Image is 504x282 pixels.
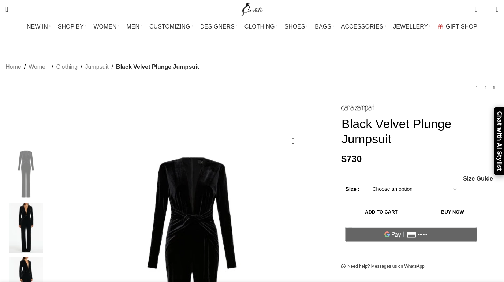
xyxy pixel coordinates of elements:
a: Search [2,2,12,16]
span: WOMEN [94,23,117,30]
label: Size [345,185,359,194]
a: NEW IN [27,19,51,34]
a: JEWELLERY [393,19,430,34]
img: GiftBag [438,24,443,29]
a: SHOES [284,19,307,34]
span: GIFT SHOP [446,23,477,30]
span: Black Velvet Plunge Jumpsuit [116,62,199,72]
a: DESIGNERS [200,19,237,34]
img: Carla Zampatti [341,104,374,112]
span: 0 [475,4,481,9]
span: BAGS [315,23,331,30]
a: Clothing [56,62,78,72]
button: Add to cart [345,204,418,220]
span: CLOTHING [244,23,275,30]
a: BAGS [315,19,333,34]
a: Jumpsuit [85,62,109,72]
h1: Black Velvet Plunge Jumpsuit [341,116,499,146]
a: Need help? Messages us on WhatsApp [341,264,425,270]
bdi: 730 [341,154,362,164]
a: MEN [127,19,142,34]
span: $ [341,154,347,164]
span: NEW IN [27,23,48,30]
a: Next product [490,84,499,92]
button: Pay with GPay [345,227,477,242]
text: •••••• [418,232,428,237]
span: Size Guide [463,176,493,182]
iframe: Secure payment input frame [344,246,478,246]
img: Carla Zampatti Jumpsuit [4,203,48,253]
span: MEN [127,23,140,30]
a: Home [5,62,21,72]
span: SHOP BY [58,23,84,30]
a: Site logo [240,5,264,12]
span: SHOES [284,23,305,30]
span: JEWELLERY [393,23,428,30]
nav: Breadcrumb [5,62,199,72]
div: Main navigation [2,19,502,34]
a: WOMEN [94,19,119,34]
a: SHOP BY [58,19,86,34]
span: DESIGNERS [200,23,235,30]
a: CLOTHING [244,19,277,34]
a: Previous product [472,84,481,92]
a: GIFT SHOP [438,19,477,34]
button: Buy now [421,204,484,220]
img: Black Velvet Plunge Jumpsuit [4,149,48,199]
a: ACCESSORIES [341,19,386,34]
a: 0 [471,2,481,16]
a: Women [29,62,49,72]
div: My Wishlist [483,2,490,16]
span: ACCESSORIES [341,23,384,30]
span: CUSTOMIZING [149,23,190,30]
span: 0 [485,7,490,13]
a: Size Guide [463,176,493,182]
a: CUSTOMIZING [149,19,193,34]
